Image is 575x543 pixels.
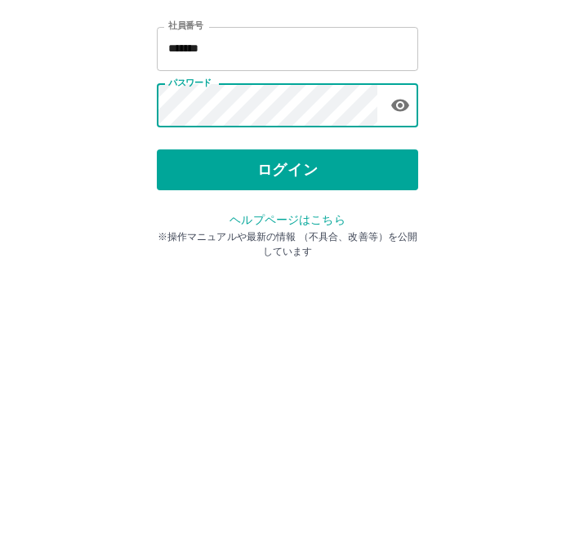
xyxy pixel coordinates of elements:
h2: ログイン [234,103,341,134]
label: パスワード [168,210,212,222]
a: ヘルプページはこちら [230,346,345,359]
button: ログイン [157,283,418,323]
p: ※操作マニュアルや最新の情報 （不具合、改善等）を公開しています [157,363,418,392]
label: 社員番号 [168,153,203,165]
